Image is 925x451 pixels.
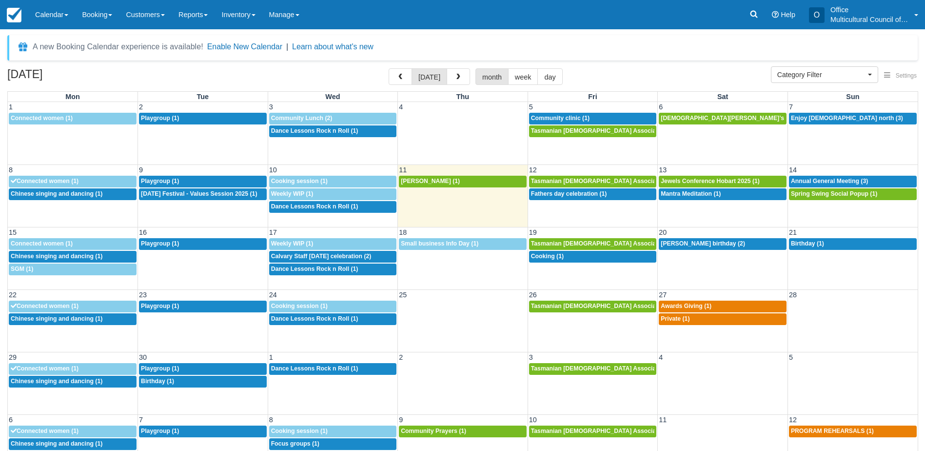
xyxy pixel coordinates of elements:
a: SGM (1) [9,264,137,275]
a: Playgroup (1) [139,238,267,250]
span: [DEMOGRAPHIC_DATA][PERSON_NAME]’s birthday (1) [661,115,818,122]
a: Community Prayers (1) [399,426,527,437]
span: Community Prayers (1) [401,428,466,434]
a: Dance Lessons Rock n Roll (1) [269,264,397,275]
span: 28 [788,291,798,299]
span: Dance Lessons Rock n Roll (1) [271,127,358,134]
span: 19 [528,228,538,236]
h2: [DATE] [7,68,131,86]
a: Cooking session (1) [269,176,397,187]
span: Tasmanian [DEMOGRAPHIC_DATA] Association -Weekly Praying (1) [531,178,724,184]
span: | [286,42,288,51]
span: 30 [138,353,148,361]
a: Learn about what's new [292,42,374,51]
span: Calvary Staff [DATE] celebration (2) [271,253,372,260]
span: Spring Swing Social Popup (1) [791,190,877,197]
a: Connected women (1) [9,301,137,312]
span: PROGRAM REHEARSALS (1) [791,428,874,434]
span: Private (1) [661,315,689,322]
span: Connected women (1) [11,115,73,122]
a: Playgroup (1) [139,113,267,124]
a: Cooking session (1) [269,301,397,312]
a: Chinese singing and dancing (1) [9,376,137,388]
a: Tasmanian [DEMOGRAPHIC_DATA] Association -Weekly Praying (1) [529,301,657,312]
button: Enable New Calendar [207,42,282,52]
span: Mantra Meditation (1) [661,190,721,197]
button: month [475,68,509,85]
span: 16 [138,228,148,236]
a: [DEMOGRAPHIC_DATA][PERSON_NAME]’s birthday (1) [659,113,787,124]
span: 27 [658,291,668,299]
a: Connected women (1) [9,113,137,124]
span: Wed [325,93,340,101]
a: Private (1) [659,313,787,325]
a: Mantra Meditation (1) [659,188,787,200]
span: 14 [788,166,798,174]
a: Birthday (1) [139,376,267,388]
span: Tasmanian [DEMOGRAPHIC_DATA] Association -Weekly Praying (1) [531,365,724,372]
a: Fathers day celebration (1) [529,188,657,200]
span: Tasmanian [DEMOGRAPHIC_DATA] Association -Weekly Praying (1) [531,240,724,247]
a: Dance Lessons Rock n Roll (1) [269,363,397,375]
a: Awards Giving (1) [659,301,787,312]
a: Tasmanian [DEMOGRAPHIC_DATA] Association -Weekly Praying (1) [529,238,657,250]
span: 12 [788,416,798,424]
span: 1 [268,353,274,361]
a: Playgroup (1) [139,363,267,375]
span: 29 [8,353,18,361]
a: Chinese singing and dancing (1) [9,188,137,200]
a: Tasmanian [DEMOGRAPHIC_DATA] Association -Weekly Praying (1) [529,176,657,187]
span: 8 [268,416,274,424]
span: 26 [528,291,538,299]
span: [PERSON_NAME] birthday (2) [661,240,745,247]
span: Playgroup (1) [141,115,179,122]
a: Dance Lessons Rock n Roll (1) [269,313,397,325]
span: Playgroup (1) [141,240,179,247]
span: Tasmanian [DEMOGRAPHIC_DATA] Association -Weekly Praying (1) [531,127,724,134]
span: 25 [398,291,408,299]
span: 22 [8,291,18,299]
span: 1 [8,103,14,111]
span: Dance Lessons Rock n Roll (1) [271,203,358,210]
span: 10 [528,416,538,424]
a: Dance Lessons Rock n Roll (1) [269,201,397,213]
span: 9 [398,416,404,424]
span: Chinese singing and dancing (1) [11,440,102,447]
span: Awards Giving (1) [661,303,711,309]
a: Enjoy [DEMOGRAPHIC_DATA] north (3) [789,113,917,124]
a: Tasmanian [DEMOGRAPHIC_DATA] Association -Weekly Praying (1) [529,426,657,437]
span: 10 [268,166,278,174]
button: Settings [878,69,923,83]
a: Playgroup (1) [139,176,267,187]
span: Tasmanian [DEMOGRAPHIC_DATA] Association -Weekly Praying (1) [531,428,724,434]
span: Help [781,11,795,19]
span: Dance Lessons Rock n Roll (1) [271,315,358,322]
a: Chinese singing and dancing (1) [9,438,137,450]
a: PROGRAM REHEARSALS (1) [789,426,917,437]
span: Cooking (1) [531,253,564,260]
div: A new Booking Calendar experience is available! [33,41,203,53]
a: Connected women (1) [9,238,137,250]
span: Weekly WIP (1) [271,190,314,197]
span: Settings [896,72,917,79]
span: 12 [528,166,538,174]
a: [PERSON_NAME] birthday (2) [659,238,787,250]
img: checkfront-main-nav-mini-logo.png [7,8,21,22]
span: [DATE] Festival - Values Session 2025 (1) [141,190,257,197]
span: 4 [398,103,404,111]
a: Community clinic (1) [529,113,657,124]
a: Focus groups (1) [269,438,397,450]
span: Community clinic (1) [531,115,590,122]
span: Connected women (1) [11,240,73,247]
i: Help [772,11,779,18]
span: 15 [8,228,18,236]
p: Multicultural Council of [GEOGRAPHIC_DATA] [830,15,908,24]
span: Fri [588,93,597,101]
span: Annual General Meeting (3) [791,178,868,184]
span: 5 [528,103,534,111]
span: Connected women (1) [11,303,79,309]
a: Connected women (1) [9,363,137,375]
span: Chinese singing and dancing (1) [11,378,102,385]
a: Connected women (1) [9,176,137,187]
a: Dance Lessons Rock n Roll (1) [269,125,397,137]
